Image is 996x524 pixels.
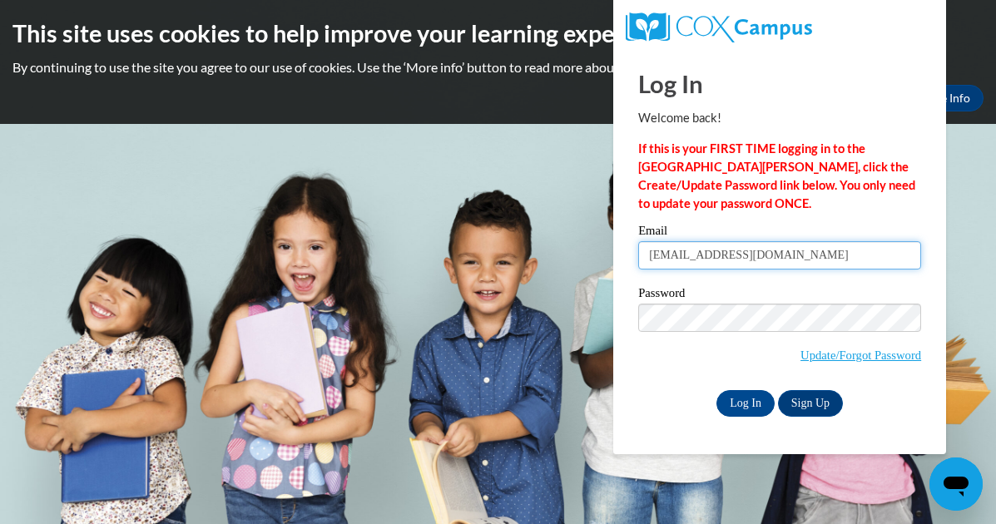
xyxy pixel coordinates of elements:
img: COX Campus [626,12,812,42]
a: Sign Up [778,390,843,417]
input: Log In [716,390,775,417]
label: Email [638,225,921,241]
strong: If this is your FIRST TIME logging in to the [GEOGRAPHIC_DATA][PERSON_NAME], click the Create/Upd... [638,141,915,210]
h2: This site uses cookies to help improve your learning experience. [12,17,984,50]
a: Update/Forgot Password [800,349,921,362]
iframe: Button to launch messaging window [929,457,983,511]
p: Welcome back! [638,109,921,127]
h1: Log In [638,67,921,101]
label: Password [638,287,921,304]
p: By continuing to use the site you agree to our use of cookies. Use the ‘More info’ button to read... [12,58,984,77]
